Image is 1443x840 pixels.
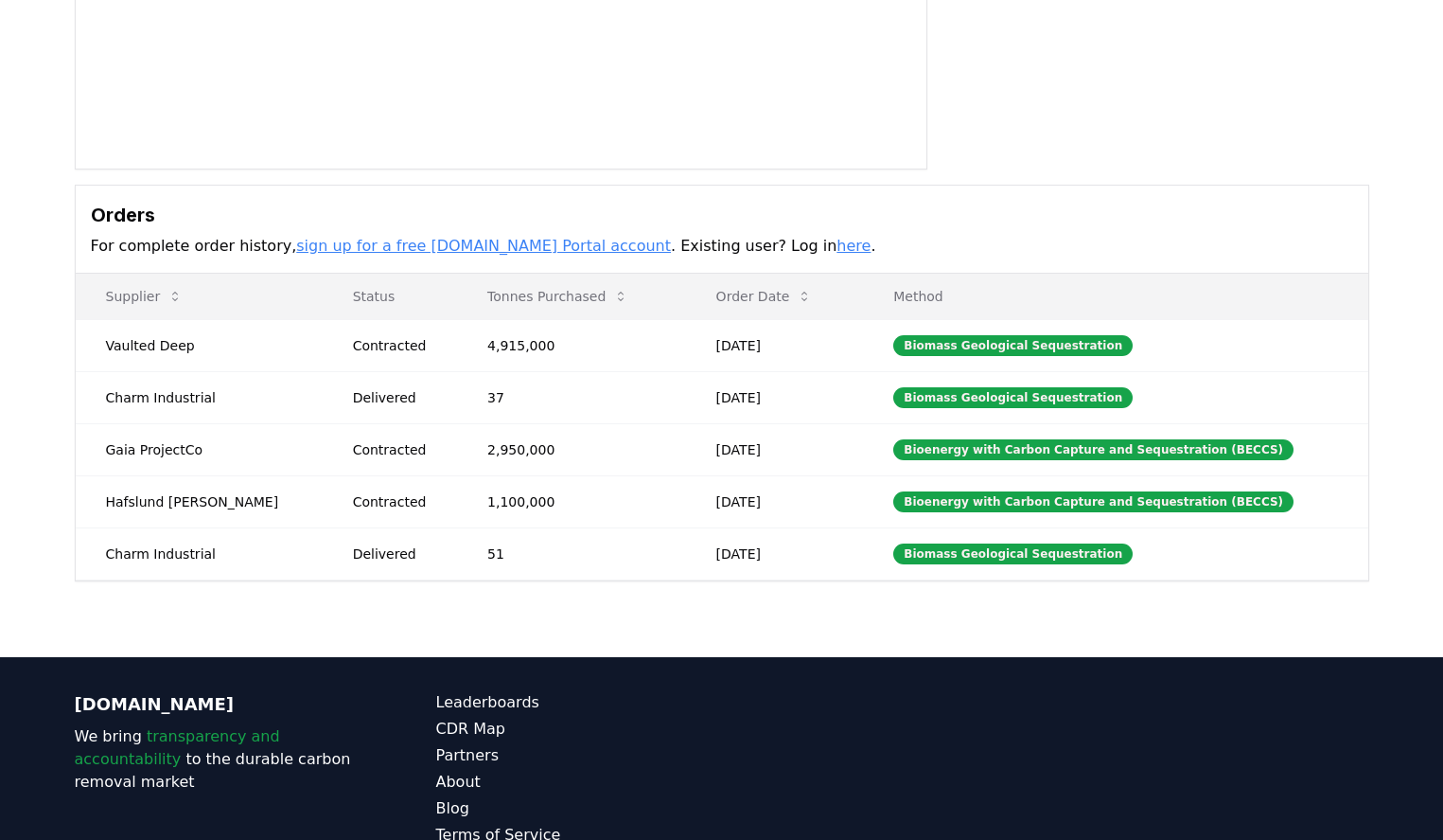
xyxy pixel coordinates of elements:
[457,319,686,371] td: 4,915,000
[893,439,1293,460] div: Bioenergy with Carbon Capture and Sequestration (BECCS)
[353,545,442,563] div: Delivered
[893,491,1293,512] div: Bioenergy with Carbon Capture and Sequestration (BECCS)
[472,277,643,315] button: Tonnes Purchased
[91,277,199,315] button: Supplier
[686,371,864,423] td: [DATE]
[686,527,864,580] td: [DATE]
[91,201,1353,229] h3: Orders
[457,371,686,423] td: 37
[353,492,442,511] div: Contracted
[878,287,1352,306] p: Method
[457,423,686,475] td: 2,950,000
[75,691,361,718] p: [DOMAIN_NAME]
[701,277,828,315] button: Order Date
[76,371,323,423] td: Charm Industrial
[76,319,323,371] td: Vaulted Deep
[893,544,1133,564] div: Biomass Geological Sequestration
[436,744,722,767] a: Partners
[353,388,442,407] div: Delivered
[686,423,864,475] td: [DATE]
[457,527,686,580] td: 51
[76,423,323,475] td: Gaia ProjectCo
[436,797,722,820] a: Blog
[353,440,442,459] div: Contracted
[75,727,280,768] span: transparency and accountability
[436,718,722,741] a: CDR Map
[893,387,1133,408] div: Biomass Geological Sequestration
[686,319,864,371] td: [DATE]
[91,235,1353,258] p: For complete order history, . Existing user? Log in .
[457,475,686,527] td: 1,100,000
[75,725,361,794] p: We bring to the durable carbon removal market
[76,475,323,527] td: Hafslund [PERSON_NAME]
[76,527,323,580] td: Charm Industrial
[436,771,722,794] a: About
[353,336,442,355] div: Contracted
[686,475,864,527] td: [DATE]
[296,237,671,255] a: sign up for a free [DOMAIN_NAME] Portal account
[836,237,871,255] a: here
[893,335,1133,356] div: Biomass Geological Sequestration
[338,287,442,306] p: Status
[436,691,722,714] a: Leaderboards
